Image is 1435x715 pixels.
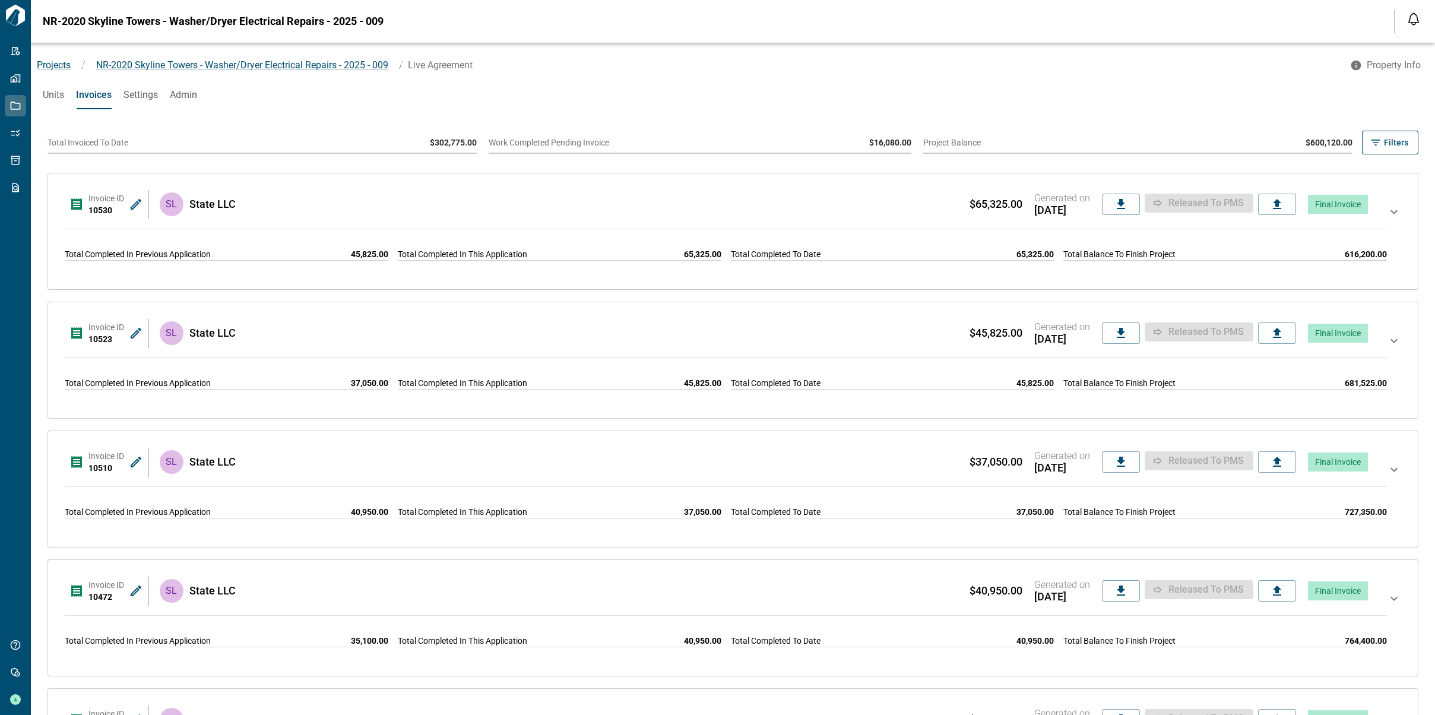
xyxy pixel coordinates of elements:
[31,58,1343,72] nav: breadcrumb
[869,138,911,147] span: $16,080.00
[1034,321,1090,333] span: Generated on
[1016,635,1054,647] span: 40,950.00
[1315,200,1361,209] span: Final Invoice
[60,183,1406,280] div: Invoice ID10530SLState LLC$65,325.00Generated on[DATE]Released to PMSFinal InvoiceTotal Completed...
[351,377,388,389] span: 37,050.00
[60,570,1406,666] div: Invoice ID10472SLState LLC$40,950.00Generated on[DATE]Released to PMSFinal InvoiceTotal Completed...
[398,506,527,518] span: Total Completed In This Application
[1362,131,1418,154] button: Filters
[1034,192,1090,204] span: Generated on
[351,635,388,647] span: 35,100.00
[170,89,197,101] span: Admin
[351,506,388,518] span: 40,950.00
[970,327,1022,339] span: $45,825.00
[1016,506,1054,518] span: 37,050.00
[1034,591,1090,603] span: [DATE]
[37,59,71,71] a: Projects
[1034,450,1090,462] span: Generated on
[398,635,527,647] span: Total Completed In This Application
[88,334,112,344] span: 10523
[1343,55,1430,76] button: Property Info
[1384,137,1408,148] span: Filters
[408,59,473,71] span: Live Agreement
[970,456,1022,468] span: $37,050.00
[1063,506,1176,518] span: Total Balance To Finish Project
[1034,204,1090,216] span: [DATE]
[1016,248,1054,260] span: 65,325.00
[1345,506,1387,518] span: 727,350.00
[88,463,112,473] span: 10510
[189,198,236,210] span: State LLC
[684,635,721,647] span: 40,950.00
[731,377,821,389] span: Total Completed To Date
[43,89,64,101] span: Units
[1063,635,1176,647] span: Total Balance To Finish Project
[1367,59,1421,71] span: Property Info
[166,584,177,598] p: SL
[31,81,1435,109] div: base tabs
[47,138,128,147] span: Total Invoiced To Date
[1315,328,1361,338] span: Final Invoice
[65,506,211,518] span: Total Completed In Previous Application
[60,312,1406,409] div: Invoice ID10523SLState LLC$45,825.00Generated on[DATE]Released to PMSFinal InvoiceTotal Completed...
[76,89,112,101] span: Invoices
[1315,586,1361,596] span: Final Invoice
[731,248,821,260] span: Total Completed To Date
[1034,333,1090,345] span: [DATE]
[1063,377,1176,389] span: Total Balance To Finish Project
[970,198,1022,210] span: $65,325.00
[430,138,477,147] span: $302,775.00
[88,205,112,215] span: 10530
[123,89,158,101] span: Settings
[684,248,721,260] span: 65,325.00
[1404,10,1423,29] button: Open notification feed
[1016,377,1054,389] span: 45,825.00
[1345,248,1387,260] span: 616,200.00
[1345,377,1387,389] span: 681,525.00
[1315,457,1361,467] span: Final Invoice
[88,194,124,203] span: Invoice ID
[65,248,211,260] span: Total Completed In Previous Application
[1306,138,1352,147] span: $600,120.00
[731,506,821,518] span: Total Completed To Date
[60,441,1406,537] div: Invoice ID10510SLState LLC$37,050.00Generated on[DATE]Released to PMSFinal InvoiceTotal Completed...
[65,377,211,389] span: Total Completed In Previous Application
[88,451,124,461] span: Invoice ID
[684,377,721,389] span: 45,825.00
[96,59,388,71] span: NR-2020 Skyline Towers - Washer/Dryer Electrical Repairs - 2025 - 009
[1034,579,1090,591] span: Generated on
[398,377,527,389] span: Total Completed In This Application
[1034,462,1090,474] span: [DATE]
[731,635,821,647] span: Total Completed To Date
[166,326,177,340] p: SL
[684,506,721,518] span: 37,050.00
[351,248,388,260] span: 45,825.00
[88,322,124,332] span: Invoice ID
[189,327,236,339] span: State LLC
[923,138,981,147] span: Project Balance
[398,248,527,260] span: Total Completed In This Application
[88,580,124,590] span: Invoice ID
[1345,635,1387,647] span: 764,400.00
[65,635,211,647] span: Total Completed In Previous Application
[88,592,112,602] span: 10472
[970,585,1022,597] span: $40,950.00
[489,138,609,147] span: Work Completed Pending Invoice
[166,455,177,469] p: SL
[43,15,384,27] span: NR-2020 Skyline Towers - Washer/Dryer Electrical Repairs - 2025 - 009
[189,456,236,468] span: State LLC
[189,585,236,597] span: State LLC
[166,197,177,211] p: SL
[1063,248,1176,260] span: Total Balance To Finish Project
